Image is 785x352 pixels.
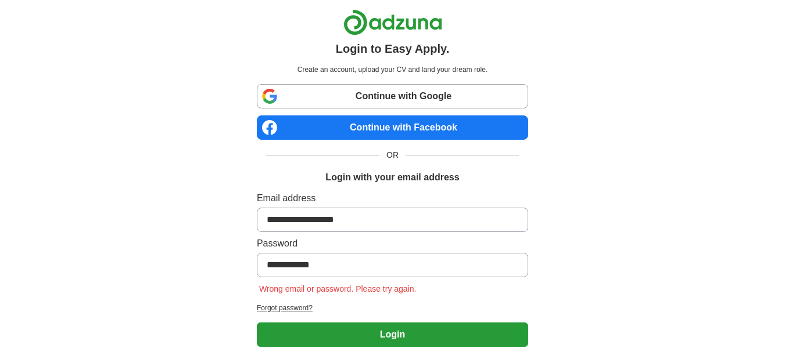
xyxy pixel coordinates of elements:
a: Continue with Google [257,84,528,108]
img: Adzuna logo [343,9,442,35]
a: Forgot password? [257,303,528,313]
span: OR [379,149,406,161]
p: Create an account, upload your CV and land your dream role. [259,64,526,75]
label: Password [257,237,528,251]
a: Continue with Facebook [257,115,528,140]
h1: Login to Easy Apply. [336,40,450,57]
h1: Login with your email address [325,170,459,184]
span: Wrong email or password. Please try again. [257,284,419,293]
label: Email address [257,191,528,205]
button: Login [257,322,528,347]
